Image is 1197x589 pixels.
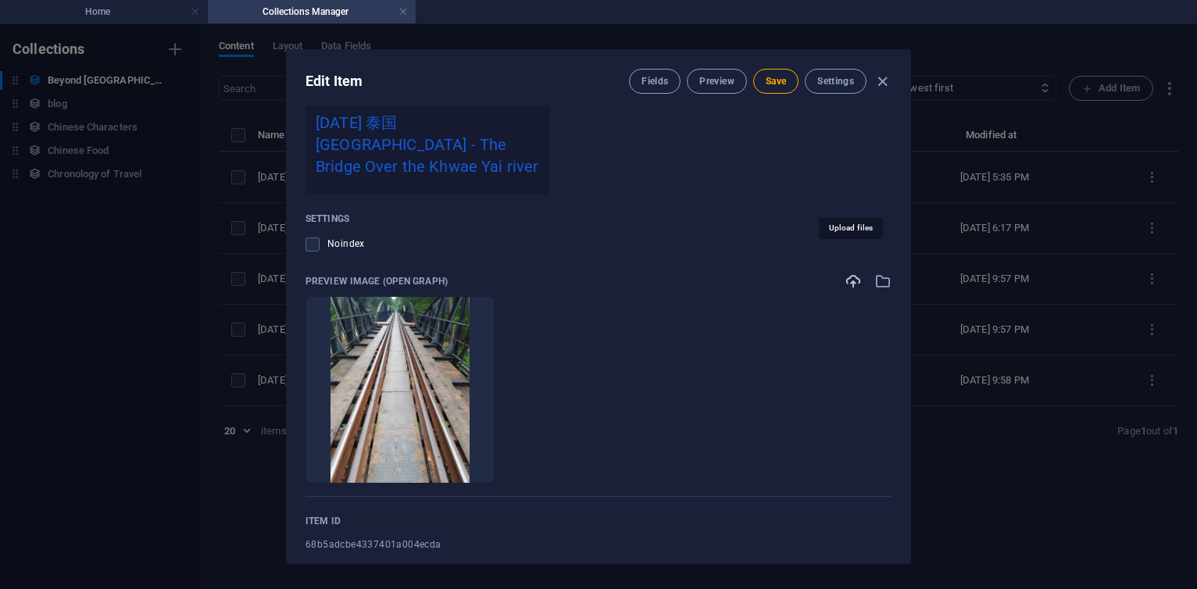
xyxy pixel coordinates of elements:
span: Fields [641,75,668,87]
button: Preview [687,69,746,94]
button: Settings [805,69,866,94]
h4: Collections Manager [208,3,416,20]
img: DeathRailway02-SHDFhRLIGVztC-yB6U9Xfw.png [331,297,470,483]
span: Save [766,75,786,87]
p: Preview Image (Open Graph) [306,275,448,287]
button: Save [753,69,799,94]
span: Settings [817,75,854,87]
span: Preview [699,75,734,87]
span: Instruct search engines to exclude this page from search results. [327,238,365,249]
div: [DATE] 泰国 [GEOGRAPHIC_DATA] - The Bridge Over the Khwae Yai river [316,111,539,185]
h2: Edit Item [306,72,363,91]
i: Select from file manager or stock photos [874,273,891,290]
span: 68b5adcbe4337401a004ecda [306,538,441,551]
p: Item ID [306,515,341,527]
button: Fields [629,69,681,94]
p: Settings [306,212,349,225]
